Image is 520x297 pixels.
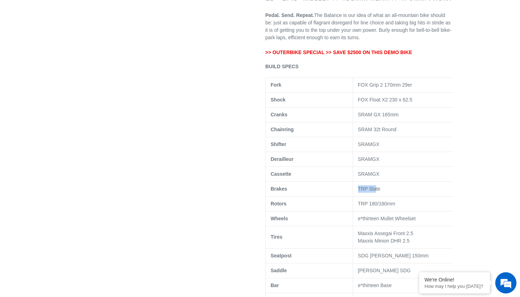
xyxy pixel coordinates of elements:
[41,89,98,161] span: We're online!
[358,156,372,162] span: SRAM
[265,49,412,55] span: >> OUTERBIKE SPECIAL >> SAVE $2500 ON THIS DEMO BIKE
[271,171,291,177] b: Cassette
[358,141,372,147] span: SRAM
[271,234,282,240] b: Tires
[353,181,459,196] td: TRP Slate
[358,112,399,117] span: SRAM GX 165mm
[271,268,287,273] b: Saddle
[271,253,291,258] b: Seatpost
[271,127,294,132] b: Chainring
[271,141,286,147] b: Shifter
[358,127,397,132] span: SRAM 32t Round
[358,216,416,221] span: e*thirteen Mullet Wheelset
[358,283,392,288] span: e*thirteen Base
[265,12,314,18] b: Pedal. Send. Repeat.
[47,40,129,49] div: Chat with us now
[358,97,412,103] span: FOX Float X2 230 x 62.5
[271,97,285,103] b: Shock
[271,112,287,117] b: Cranks
[424,277,485,283] div: We're Online!
[353,196,459,211] td: TRP 180/180mm
[358,82,412,88] span: FOX Grip 2 170mm 29er
[353,263,459,278] td: [PERSON_NAME] SDG
[271,82,281,88] b: Fork
[271,216,288,221] b: Wheels
[4,193,135,218] textarea: Type your message and hit 'Enter'
[271,186,287,192] b: Brakes
[271,283,279,288] b: Bar
[424,284,485,289] p: How may I help you today?
[8,39,18,49] div: Navigation go back
[358,230,454,245] p: Maxxis Assegai Front 2.5 Maxxis Minion DHR 2.5
[23,35,40,53] img: d_696896380_company_1647369064580_696896380
[358,171,380,177] span: GX
[265,64,299,69] span: BUILD SPECS
[353,248,459,263] td: SDG [PERSON_NAME] 150mm
[358,171,372,177] span: SRAM
[116,4,133,21] div: Minimize live chat window
[265,12,453,56] p: The Balance is our idea of what an all-mountain bike should be: just as capable of flagrant disre...
[353,137,459,152] td: GX
[358,156,380,162] span: GX
[271,156,294,162] b: Derailleur
[271,201,287,206] b: Rotors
